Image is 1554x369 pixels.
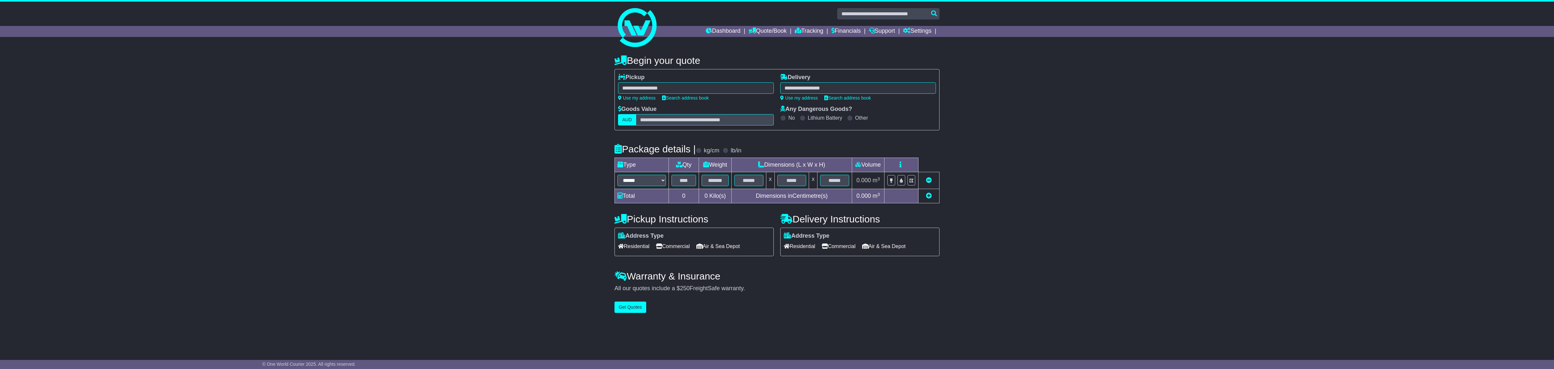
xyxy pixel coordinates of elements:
[855,115,868,121] label: Other
[704,147,719,154] label: kg/cm
[926,177,932,184] a: Remove this item
[618,232,664,240] label: Address Type
[780,74,810,81] label: Delivery
[869,26,895,37] a: Support
[669,189,699,203] td: 0
[614,144,696,154] h4: Package details |
[873,193,880,199] span: m
[731,189,852,203] td: Dimensions in Centimetre(s)
[662,95,709,101] a: Search address book
[706,26,740,37] a: Dashboard
[877,192,880,197] sup: 3
[877,176,880,181] sup: 3
[795,26,823,37] a: Tracking
[856,177,871,184] span: 0.000
[831,26,861,37] a: Financials
[669,158,699,172] td: Qty
[808,115,842,121] label: Lithium Battery
[809,172,817,189] td: x
[788,115,795,121] label: No
[780,214,940,224] h4: Delivery Instructions
[784,241,815,251] span: Residential
[614,285,940,292] div: All our quotes include a $ FreightSafe warranty.
[766,172,774,189] td: x
[615,189,669,203] td: Total
[862,241,906,251] span: Air & Sea Depot
[780,95,818,101] a: Use my address
[731,147,741,154] label: lb/in
[618,106,657,113] label: Goods Value
[615,158,669,172] td: Type
[780,106,852,113] label: Any Dangerous Goods?
[656,241,690,251] span: Commercial
[749,26,787,37] a: Quote/Book
[926,193,932,199] a: Add new item
[856,193,871,199] span: 0.000
[824,95,871,101] a: Search address book
[873,177,880,184] span: m
[618,241,649,251] span: Residential
[699,158,732,172] td: Weight
[614,271,940,281] h4: Warranty & Insurance
[903,26,931,37] a: Settings
[614,302,646,313] button: Get Quotes
[614,214,774,224] h4: Pickup Instructions
[618,74,645,81] label: Pickup
[704,193,708,199] span: 0
[618,95,656,101] a: Use my address
[696,241,740,251] span: Air & Sea Depot
[618,114,636,125] label: AUD
[852,158,884,172] td: Volume
[680,285,690,292] span: 250
[822,241,855,251] span: Commercial
[262,362,356,367] span: © One World Courier 2025. All rights reserved.
[784,232,829,240] label: Address Type
[614,55,940,66] h4: Begin your quote
[699,189,732,203] td: Kilo(s)
[731,158,852,172] td: Dimensions (L x W x H)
